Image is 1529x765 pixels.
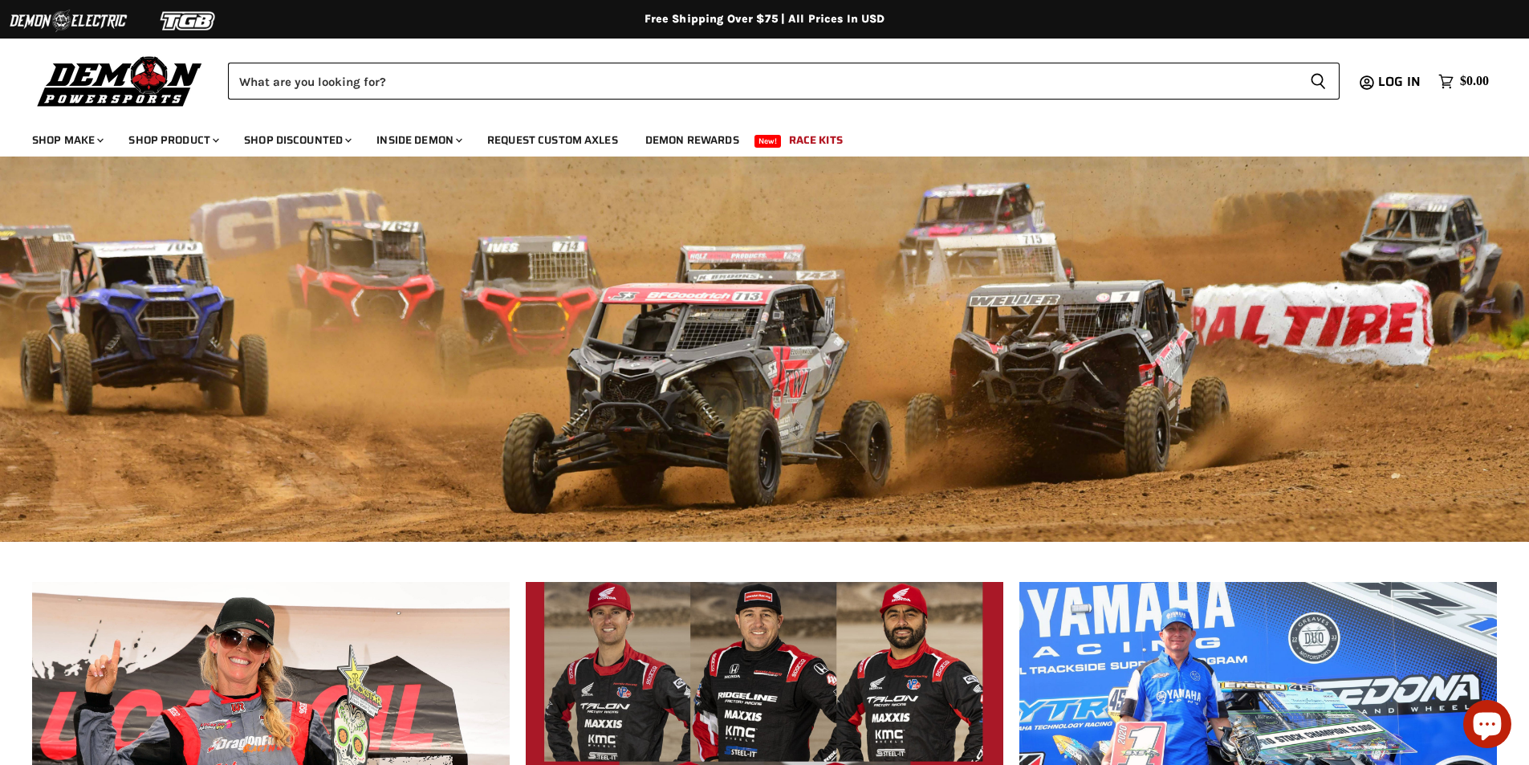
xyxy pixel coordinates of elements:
[32,52,208,109] img: Demon Powersports
[123,12,1407,26] div: Free Shipping Over $75 | All Prices In USD
[1297,63,1340,100] button: Search
[754,135,782,148] span: New!
[8,6,128,36] img: Demon Electric Logo 2
[777,124,855,157] a: Race Kits
[633,124,751,157] a: Demon Rewards
[1371,75,1430,89] a: Log in
[1458,700,1516,752] inbox-online-store-chat: Shopify online store chat
[20,124,113,157] a: Shop Make
[116,124,229,157] a: Shop Product
[475,124,630,157] a: Request Custom Axles
[1460,74,1489,89] span: $0.00
[228,63,1340,100] form: Product
[128,6,249,36] img: TGB Logo 2
[20,117,1485,157] ul: Main menu
[1430,70,1497,93] a: $0.00
[228,63,1297,100] input: Search
[364,124,472,157] a: Inside Demon
[232,124,361,157] a: Shop Discounted
[1378,71,1421,92] span: Log in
